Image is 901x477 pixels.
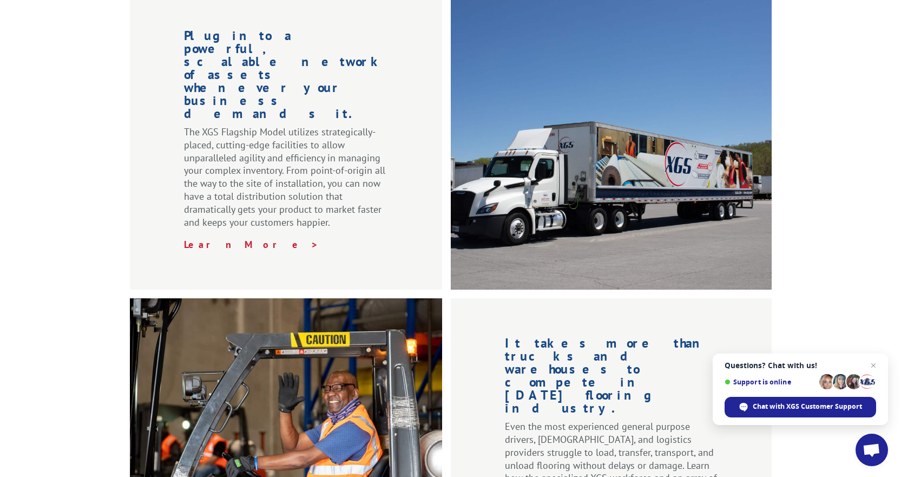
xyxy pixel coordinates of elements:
[184,126,388,238] p: The XGS Flagship Model utilizes strategically-placed, cutting-edge facilities to allow unparallel...
[753,402,862,411] span: Chat with XGS Customer Support
[184,238,319,251] a: Learn More >
[725,378,815,386] span: Support is online
[725,397,876,417] div: Chat with XGS Customer Support
[867,359,880,372] span: Close chat
[184,29,388,126] h1: Plug into a powerful, scalable network of assets whenever your business demands it.
[856,434,888,466] div: Open chat
[505,337,718,420] h1: It takes more than trucks and warehouses to compete in [DATE] flooring industry.
[725,361,876,370] span: Questions? Chat with us!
